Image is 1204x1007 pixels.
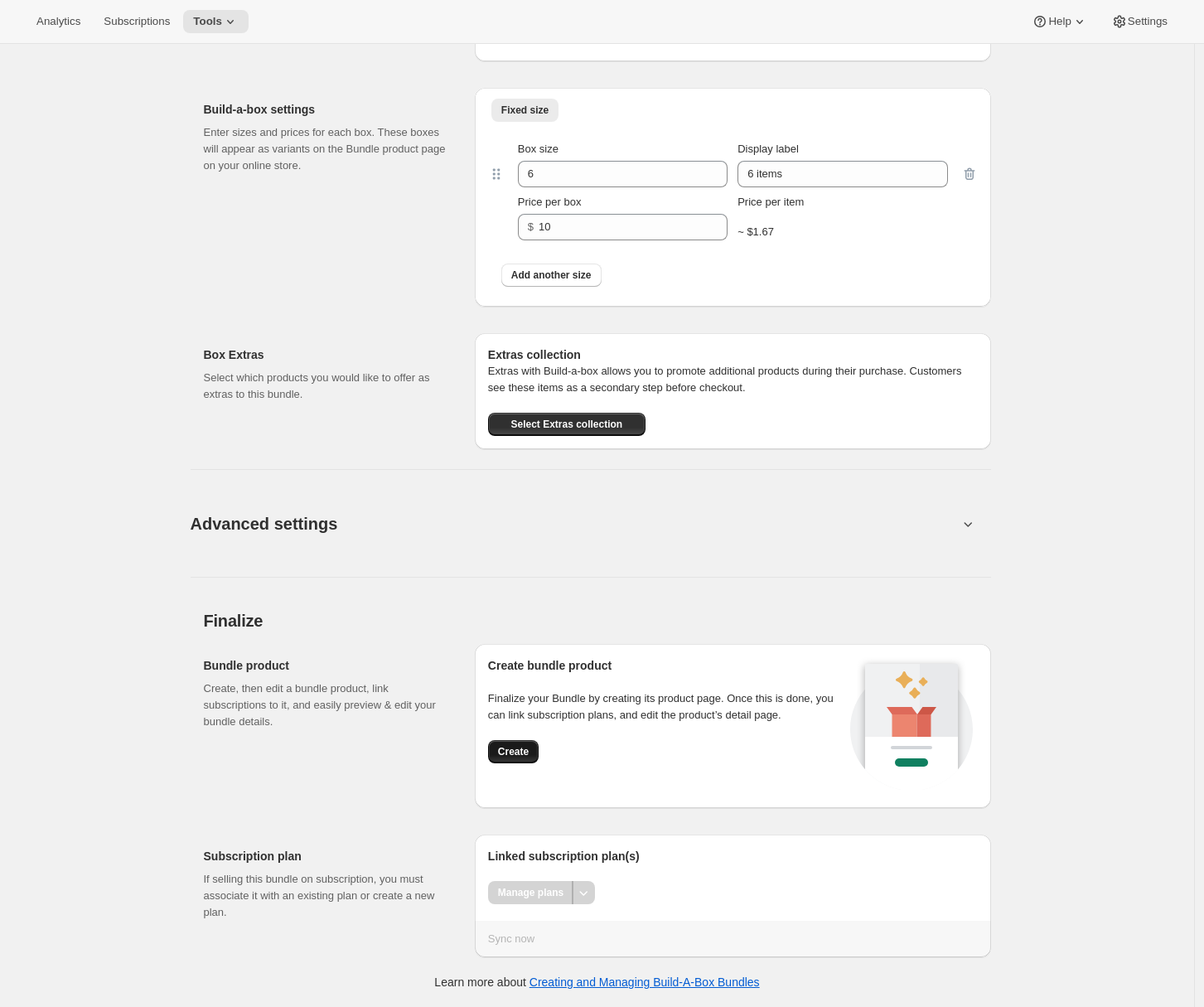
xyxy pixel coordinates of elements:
[1128,15,1168,28] span: Settings
[737,143,799,155] span: Display label
[181,491,968,555] button: Advanced settings
[1101,10,1177,33] button: Settings
[1022,10,1097,33] button: Help
[27,10,90,33] button: Analytics
[488,413,646,436] button: Select Extras collection
[204,848,448,864] h2: Subscription plan
[488,363,978,396] p: Extras with Build-a-box allows you to promote additional products during their purchase. Customer...
[204,370,448,403] p: Select which products you would like to offer as extras to this bundle.
[501,264,602,287] button: Add another size
[36,15,80,28] span: Analytics
[94,10,180,33] button: Subscriptions
[204,124,448,174] p: Enter sizes and prices for each box. These boxes will appear as variants on the Bundle product pa...
[204,101,448,118] h2: Build-a-box settings
[511,269,592,282] span: Add another size
[183,10,249,33] button: Tools
[737,224,947,240] div: ~ $1.67
[488,346,978,363] h6: Extras collection
[518,196,582,208] span: Price per box
[204,680,448,730] p: Create, then edit a bundle product, link subscriptions to it, and easily preview & edit your bund...
[737,194,947,211] div: Price per item
[434,974,759,990] p: Learn more about
[498,745,529,758] span: Create
[528,220,534,233] span: $
[1048,15,1071,28] span: Help
[518,143,558,155] span: Box size
[488,740,539,763] button: Create
[104,15,170,28] span: Subscriptions
[501,104,549,117] span: Fixed size
[193,15,222,28] span: Tools
[529,976,760,989] a: Creating and Managing Build-A-Box Bundles
[518,161,703,187] input: Box size
[191,511,338,537] span: Advanced settings
[488,848,978,864] h2: Linked subscription plan(s)
[539,214,703,240] input: 10.00
[204,611,991,631] h2: Finalize
[488,690,845,724] p: Finalize your Bundle by creating its product page. Once this is done, you can link subscription p...
[204,346,448,363] h2: Box Extras
[204,871,448,921] p: If selling this bundle on subscription, you must associate it with an existing plan or create a n...
[488,657,845,674] h2: Create bundle product
[737,161,947,187] input: Display label
[204,657,448,674] h2: Bundle product
[510,418,622,431] span: Select Extras collection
